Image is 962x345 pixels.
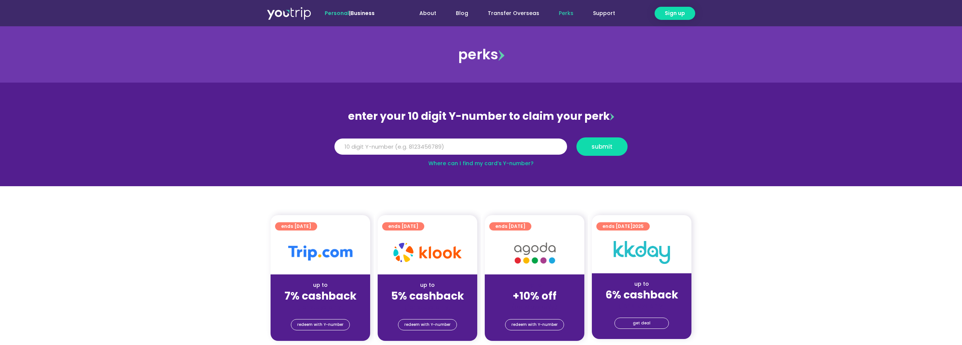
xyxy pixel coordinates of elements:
a: redeem with Y-number [291,319,350,330]
a: redeem with Y-number [398,319,457,330]
a: ends [DATE] [382,222,424,231]
div: (for stays only) [277,303,364,311]
a: get deal [614,318,669,329]
strong: +10% off [513,289,557,303]
a: ends [DATE]2025 [596,222,650,231]
span: submit [591,144,613,149]
span: Sign up [665,9,685,17]
strong: 7% cashback [284,289,357,303]
span: ends [DATE] [602,222,644,231]
a: About [410,6,446,20]
div: (for stays only) [598,302,685,310]
span: redeem with Y-number [404,319,451,330]
span: ends [DATE] [388,222,418,231]
span: Personal [325,9,349,17]
a: Perks [549,6,583,20]
a: ends [DATE] [275,222,317,231]
a: Blog [446,6,478,20]
a: redeem with Y-number [505,319,564,330]
nav: Menu [395,6,625,20]
a: Business [351,9,375,17]
a: Where can I find my card’s Y-number? [428,160,534,167]
a: ends [DATE] [489,222,531,231]
span: 2025 [632,223,644,229]
span: ends [DATE] [281,222,311,231]
a: Transfer Overseas [478,6,549,20]
button: submit [576,137,628,156]
span: redeem with Y-number [297,319,343,330]
div: up to [384,281,471,289]
input: 10 digit Y-number (e.g. 8123456789) [334,139,567,155]
span: ends [DATE] [495,222,525,231]
a: Support [583,6,625,20]
div: enter your 10 digit Y-number to claim your perk [331,107,631,126]
span: | [325,9,375,17]
div: (for stays only) [491,303,578,311]
a: Sign up [655,7,695,20]
span: redeem with Y-number [511,319,558,330]
div: (for stays only) [384,303,471,311]
div: up to [598,280,685,288]
span: get deal [633,318,650,328]
strong: 6% cashback [605,288,678,302]
form: Y Number [334,137,628,161]
div: up to [277,281,364,289]
strong: 5% cashback [391,289,464,303]
span: up to [528,281,542,289]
